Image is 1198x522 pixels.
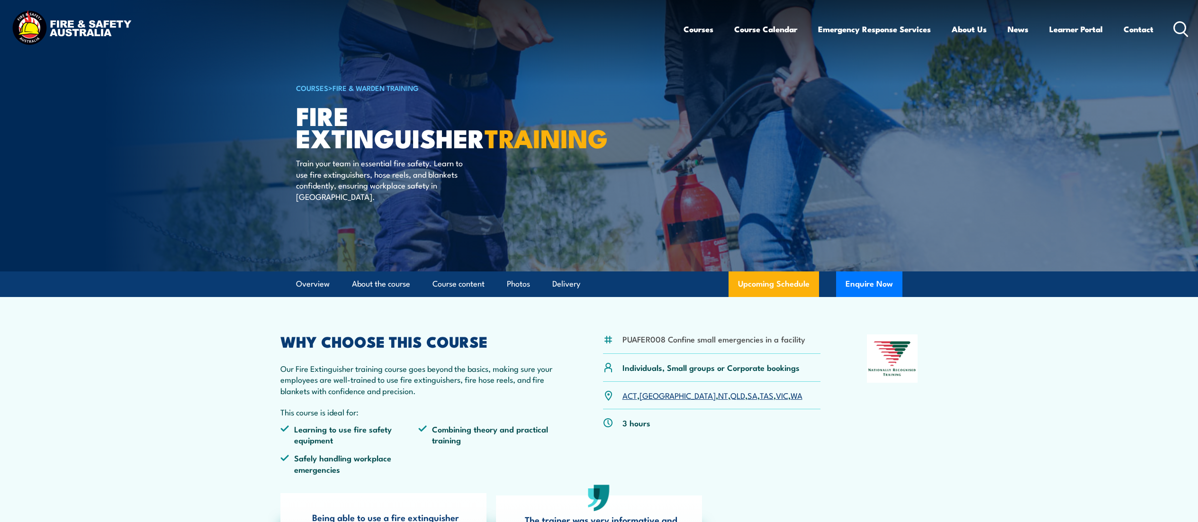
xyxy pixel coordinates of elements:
a: Photos [507,271,530,297]
p: This course is ideal for: [280,406,557,417]
a: Delivery [552,271,580,297]
li: Learning to use fire safety equipment [280,423,419,446]
a: QLD [730,389,745,401]
a: Fire & Warden Training [333,82,419,93]
a: WA [791,389,802,401]
a: COURSES [296,82,328,93]
a: VIC [776,389,788,401]
a: News [1008,17,1028,42]
a: SA [748,389,757,401]
h6: > [296,82,530,93]
a: TAS [760,389,774,401]
p: , , , , , , , [622,390,802,401]
li: Safely handling workplace emergencies [280,452,419,475]
li: Combining theory and practical training [418,423,557,446]
p: 3 hours [622,417,650,428]
a: Overview [296,271,330,297]
h1: Fire Extinguisher [296,104,530,148]
a: Upcoming Schedule [729,271,819,297]
a: Emergency Response Services [818,17,931,42]
a: Learner Portal [1049,17,1103,42]
a: Courses [684,17,713,42]
p: Train your team in essential fire safety. Learn to use fire extinguishers, hose reels, and blanke... [296,157,469,202]
img: Nationally Recognised Training logo. [867,334,918,383]
a: [GEOGRAPHIC_DATA] [640,389,716,401]
p: Individuals, Small groups or Corporate bookings [622,362,800,373]
button: Enquire Now [836,271,902,297]
a: ACT [622,389,637,401]
a: About the course [352,271,410,297]
a: Course Calendar [734,17,797,42]
p: Our Fire Extinguisher training course goes beyond the basics, making sure your employees are well... [280,363,557,396]
strong: TRAINING [485,117,608,157]
a: About Us [952,17,987,42]
a: NT [718,389,728,401]
li: PUAFER008 Confine small emergencies in a facility [622,333,805,344]
a: Contact [1124,17,1153,42]
a: Course content [432,271,485,297]
h2: WHY CHOOSE THIS COURSE [280,334,557,348]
